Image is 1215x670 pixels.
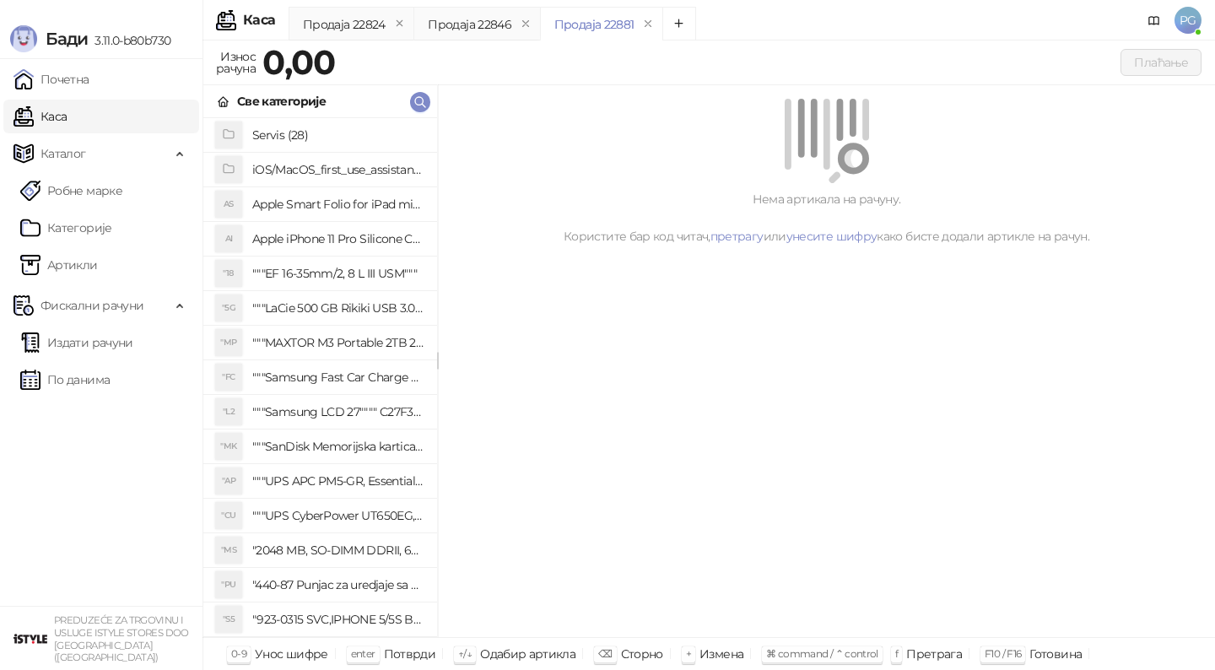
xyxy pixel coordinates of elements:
[1174,7,1201,34] span: PG
[215,467,242,494] div: "AP
[215,364,242,391] div: "FC
[786,229,877,244] a: унесите шифру
[215,571,242,598] div: "PU
[252,156,424,183] h4: iOS/MacOS_first_use_assistance (4)
[1120,49,1201,76] button: Плаћање
[480,643,575,665] div: Одабир артикла
[906,643,962,665] div: Претрага
[10,25,37,52] img: Logo
[215,329,242,356] div: "MP
[1029,643,1082,665] div: Готовина
[231,647,246,660] span: 0-9
[985,647,1021,660] span: F10 / F16
[215,537,242,564] div: "MS
[215,294,242,321] div: "5G
[686,647,691,660] span: +
[458,647,472,660] span: ↑/↓
[554,15,634,34] div: Продаја 22881
[252,225,424,252] h4: Apple iPhone 11 Pro Silicone Case - Black
[237,92,326,111] div: Све категорије
[1141,7,1168,34] a: Документација
[255,643,328,665] div: Унос шифре
[20,211,112,245] a: Категорије
[88,33,170,48] span: 3.11.0-b80b730
[384,643,436,665] div: Потврди
[252,433,424,460] h4: """SanDisk Memorijska kartica 256GB microSDXC sa SD adapterom SDSQXA1-256G-GN6MA - Extreme PLUS, ...
[215,225,242,252] div: AI
[215,433,242,460] div: "MK
[252,122,424,149] h4: Servis (28)
[215,502,242,529] div: "CU
[20,363,110,397] a: По данима
[215,260,242,287] div: "18
[215,191,242,218] div: AS
[13,100,67,133] a: Каса
[13,622,47,656] img: 64x64-companyLogo-77b92cf4-9946-4f36-9751-bf7bb5fd2c7d.png
[20,326,133,359] a: Издати рачуни
[662,7,696,41] button: Add tab
[598,647,612,660] span: ⌫
[515,17,537,31] button: remove
[215,398,242,425] div: "L2
[428,15,511,34] div: Продаја 22846
[252,571,424,598] h4: "440-87 Punjac za uredjaje sa micro USB portom 4/1, Stand."
[699,643,743,665] div: Измена
[215,606,242,633] div: "S5
[637,17,659,31] button: remove
[621,643,663,665] div: Сторно
[303,15,386,34] div: Продаја 22824
[252,329,424,356] h4: """MAXTOR M3 Portable 2TB 2.5"""" crni eksterni hard disk HX-M201TCB/GM"""
[54,614,189,663] small: PREDUZEĆE ZA TRGOVINU I USLUGE ISTYLE STORES DOO [GEOGRAPHIC_DATA] ([GEOGRAPHIC_DATA])
[262,41,335,83] strong: 0,00
[252,364,424,391] h4: """Samsung Fast Car Charge Adapter, brzi auto punja_, boja crna"""
[458,190,1195,246] div: Нема артикала на рачуну. Користите бар код читач, или како бисте додали артикле на рачун.
[252,502,424,529] h4: """UPS CyberPower UT650EG, 650VA/360W , line-int., s_uko, desktop"""
[40,289,143,322] span: Фискални рачуни
[895,647,898,660] span: f
[252,294,424,321] h4: """LaCie 500 GB Rikiki USB 3.0 / Ultra Compact & Resistant aluminum / USB 3.0 / 2.5"""""""
[13,62,89,96] a: Почетна
[46,29,88,49] span: Бади
[252,606,424,633] h4: "923-0315 SVC,IPHONE 5/5S BATTERY REMOVAL TRAY Držač za iPhone sa kojim se otvara display
[213,46,259,79] div: Износ рачуна
[252,191,424,218] h4: Apple Smart Folio for iPad mini (A17 Pro) - Sage
[20,248,98,282] a: ArtikliАртикли
[710,229,764,244] a: претрагу
[20,174,122,208] a: Робне марке
[243,14,275,27] div: Каса
[351,647,375,660] span: enter
[40,137,86,170] span: Каталог
[203,118,437,637] div: grid
[252,260,424,287] h4: """EF 16-35mm/2, 8 L III USM"""
[766,647,878,660] span: ⌘ command / ⌃ control
[389,17,411,31] button: remove
[252,537,424,564] h4: "2048 MB, SO-DIMM DDRII, 667 MHz, Napajanje 1,8 0,1 V, Latencija CL5"
[252,467,424,494] h4: """UPS APC PM5-GR, Essential Surge Arrest,5 utic_nica"""
[252,398,424,425] h4: """Samsung LCD 27"""" C27F390FHUXEN"""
